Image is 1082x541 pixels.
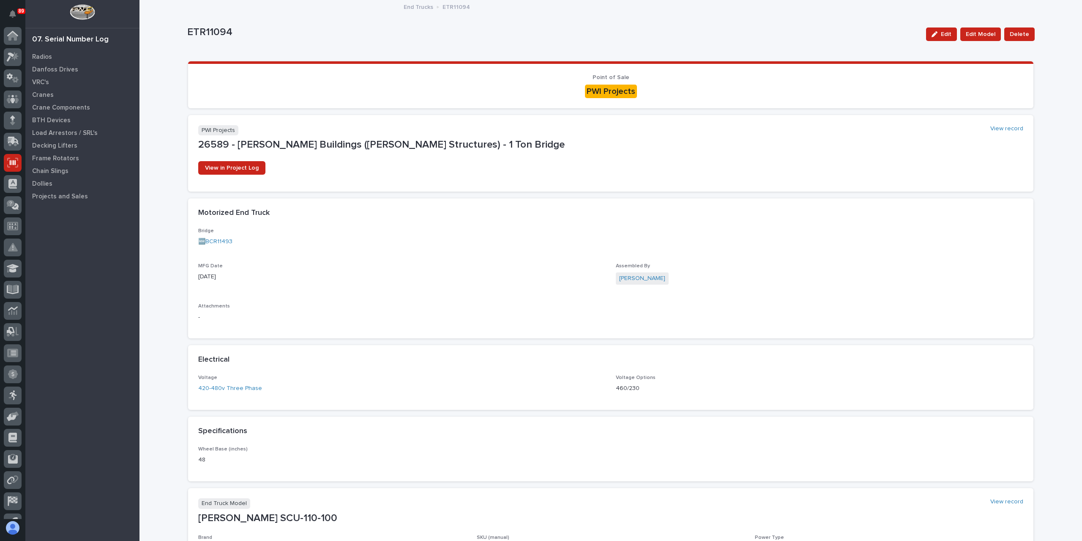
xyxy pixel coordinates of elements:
p: - [198,313,606,322]
p: [DATE] [198,272,606,281]
p: Load Arrestors / SRL's [32,129,98,137]
a: VRC's [25,76,139,88]
p: BTH Devices [32,117,71,124]
span: Assembled By [616,264,650,269]
span: Point of Sale [593,74,629,80]
span: Edit Model [966,29,995,39]
div: PWI Projects [585,85,637,98]
span: View in Project Log [205,165,259,171]
a: Dollies [25,177,139,190]
span: Voltage [198,375,217,380]
div: 07. Serial Number Log [32,35,109,44]
span: Attachments [198,304,230,309]
span: Wheel Base (inches) [198,447,248,452]
a: Crane Components [25,101,139,114]
a: Radios [25,50,139,63]
p: 460/230 [616,384,1023,393]
p: VRC's [32,79,49,86]
p: [PERSON_NAME] SCU-110-100 [198,512,1023,525]
p: ETR11094 [443,2,470,11]
a: Chain Slings [25,165,139,177]
button: Delete [1004,27,1035,41]
span: Edit [941,30,951,38]
a: Load Arrestors / SRL's [25,126,139,139]
a: View in Project Log [198,161,265,175]
h2: Electrical [198,355,230,365]
p: 89 [19,8,24,14]
p: Danfoss Drives [32,66,78,74]
span: MFG Date [198,264,223,269]
p: 26589 - [PERSON_NAME] Buildings ([PERSON_NAME] Structures) - 1 Ton Bridge [198,139,1023,151]
a: View record [990,125,1023,132]
p: Cranes [32,91,54,99]
a: BTH Devices [25,114,139,126]
a: Danfoss Drives [25,63,139,76]
p: Crane Components [32,104,90,112]
a: [PERSON_NAME] [619,274,665,283]
p: End Trucks [404,2,433,11]
a: 🆕BCR11493 [198,237,232,246]
h2: Specifications [198,427,247,436]
span: SKU (manual) [477,535,509,540]
p: PWI Projects [198,125,238,136]
p: End Truck Model [198,498,250,509]
button: Edit [926,27,957,41]
span: Brand [198,535,212,540]
a: Cranes [25,88,139,101]
p: Dollies [32,180,52,188]
a: Projects and Sales [25,190,139,203]
p: ETR11094 [187,26,919,38]
p: Decking Lifters [32,142,77,150]
img: Workspace Logo [70,4,95,20]
a: Frame Rotators [25,152,139,165]
p: Frame Rotators [32,155,79,162]
span: Voltage Options [616,375,656,380]
a: View record [990,498,1023,505]
h2: Motorized End Truck [198,209,270,218]
span: Power Type [755,535,784,540]
button: Edit Model [960,27,1001,41]
button: Notifications [4,5,22,23]
a: Decking Lifters [25,139,139,152]
button: users-avatar [4,519,22,537]
p: Radios [32,53,52,61]
div: Notifications89 [11,10,22,24]
span: Delete [1010,29,1029,39]
p: Projects and Sales [32,193,88,200]
p: Chain Slings [32,168,68,175]
p: 48 [198,456,467,464]
span: Bridge [198,228,214,233]
a: 420-480v Three Phase [198,384,262,393]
